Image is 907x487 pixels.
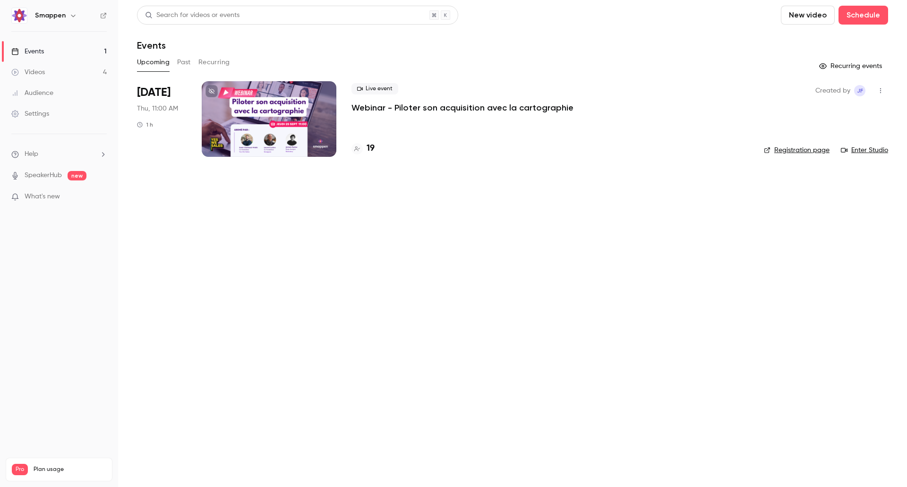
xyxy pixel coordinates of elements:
[25,192,60,202] span: What's new
[11,47,44,56] div: Events
[137,40,166,51] h1: Events
[854,85,865,96] span: Julie FAVRE
[11,149,107,159] li: help-dropdown-opener
[781,6,835,25] button: New video
[35,11,66,20] h6: Smappen
[367,142,375,155] h4: 19
[839,6,888,25] button: Schedule
[137,104,178,113] span: Thu, 11:00 AM
[137,121,153,128] div: 1 h
[68,171,86,180] span: new
[137,55,170,70] button: Upcoming
[841,145,888,155] a: Enter Studio
[815,59,888,74] button: Recurring events
[177,55,191,70] button: Past
[11,109,49,119] div: Settings
[145,10,240,20] div: Search for videos or events
[857,85,863,96] span: JF
[25,149,38,159] span: Help
[11,68,45,77] div: Videos
[12,8,27,23] img: Smappen
[11,88,53,98] div: Audience
[815,85,850,96] span: Created by
[198,55,230,70] button: Recurring
[34,466,106,473] span: Plan usage
[351,102,573,113] a: Webinar - Piloter son acquisition avec la cartographie
[137,81,187,157] div: Sep 25 Thu, 11:00 AM (Europe/Paris)
[351,142,375,155] a: 19
[25,171,62,180] a: SpeakerHub
[764,145,830,155] a: Registration page
[137,85,171,100] span: [DATE]
[95,193,107,201] iframe: Noticeable Trigger
[351,83,398,94] span: Live event
[12,464,28,475] span: Pro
